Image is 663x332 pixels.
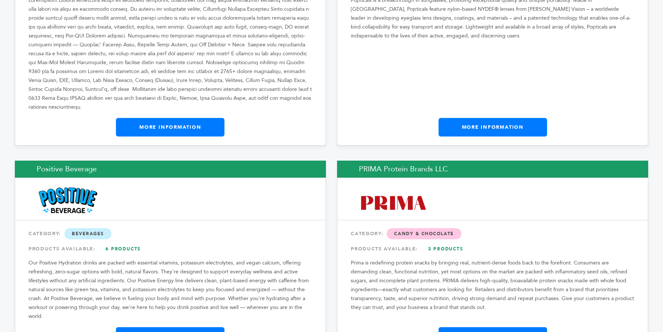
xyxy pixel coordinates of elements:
[29,259,312,321] p: Our Positive Hydration drinks are packed with essential vitamins, potassium electrolytes, and veg...
[97,242,149,256] a: 6 Products
[351,259,634,312] p: Prima is redefining protein snacks by bringing real, nutrient-dense foods back to the forefront. ...
[15,161,326,178] h2: Positive Beverage
[387,228,461,239] span: Candy & Chocolate
[439,118,547,137] a: More Information
[351,227,634,240] div: CATEGORY:
[359,190,428,216] img: PRIMA Protein Brands LLC
[64,228,111,239] span: Beverages
[337,161,648,178] h2: PRIMA Protein Brands LLC
[116,118,224,137] a: More Information
[420,242,472,256] a: 3 Products
[29,242,312,256] div: PRODUCTS AVAILABLE:
[29,227,312,240] div: CATEGORY:
[37,187,103,218] img: Positive Beverage
[351,242,634,256] div: PRODUCTS AVAILABLE:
